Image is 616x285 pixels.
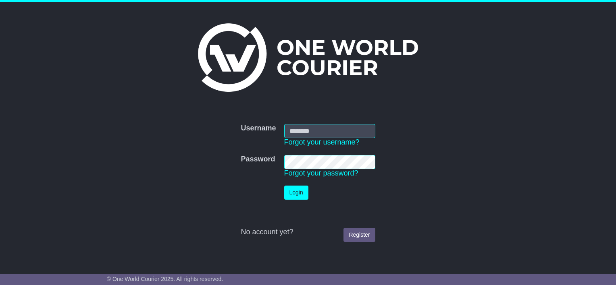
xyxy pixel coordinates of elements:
[198,23,418,92] img: One World
[107,276,223,282] span: © One World Courier 2025. All rights reserved.
[284,186,308,200] button: Login
[284,138,360,146] a: Forgot your username?
[241,155,275,164] label: Password
[284,169,358,177] a: Forgot your password?
[343,228,375,242] a: Register
[241,228,375,237] div: No account yet?
[241,124,276,133] label: Username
